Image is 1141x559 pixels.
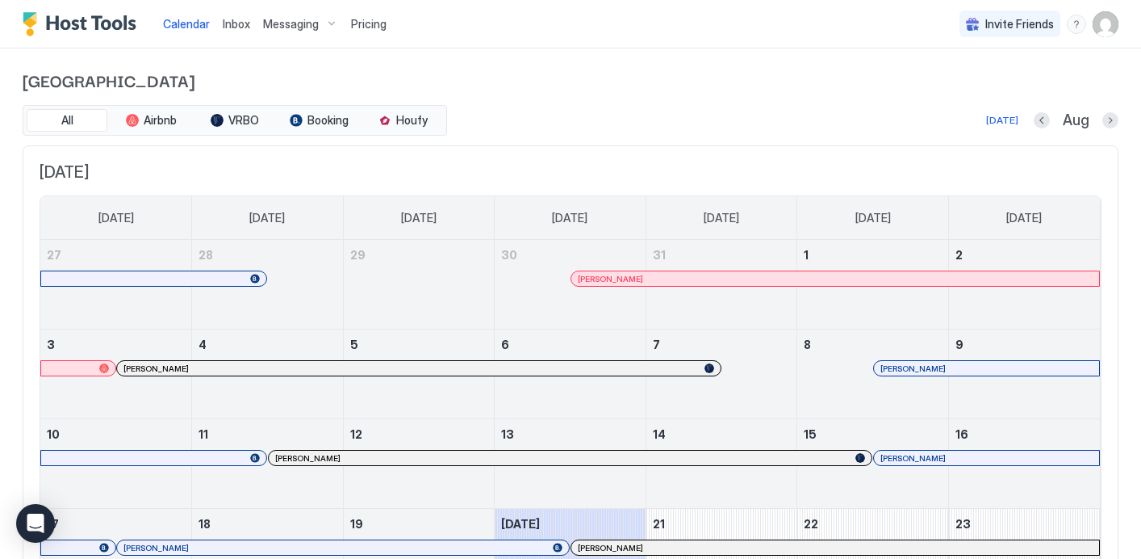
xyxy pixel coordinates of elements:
[495,419,646,449] a: August 13, 2025
[955,427,968,441] span: 16
[344,419,495,449] a: August 12, 2025
[40,330,192,419] td: August 3, 2025
[233,196,301,240] a: Monday
[1034,112,1050,128] button: Previous month
[1067,15,1086,34] div: menu
[23,68,1118,92] span: [GEOGRAPHIC_DATA]
[985,17,1054,32] span: Invite Friends
[192,509,343,539] a: August 18, 2025
[804,338,811,351] span: 8
[228,113,259,128] span: VRBO
[1102,112,1118,128] button: Next month
[653,338,660,351] span: 7
[646,240,797,270] a: July 31, 2025
[199,248,213,262] span: 28
[797,330,949,419] td: August 8, 2025
[501,427,514,441] span: 13
[344,509,495,539] a: August 19, 2025
[199,427,208,441] span: 11
[40,419,192,509] td: August 10, 2025
[163,17,210,31] span: Calendar
[40,240,191,270] a: July 27, 2025
[495,330,646,359] a: August 6, 2025
[16,504,55,543] div: Open Intercom Messenger
[396,113,428,128] span: Houfy
[40,240,192,330] td: July 27, 2025
[61,113,73,128] span: All
[653,517,665,531] span: 21
[223,15,250,32] a: Inbox
[23,12,144,36] a: Host Tools Logo
[948,419,1100,509] td: August 16, 2025
[578,274,643,284] span: [PERSON_NAME]
[653,427,666,441] span: 14
[27,109,107,132] button: All
[646,509,797,539] a: August 21, 2025
[23,105,447,136] div: tab-group
[123,543,562,553] div: [PERSON_NAME]
[552,211,587,225] span: [DATE]
[646,419,797,509] td: August 14, 2025
[163,15,210,32] a: Calendar
[880,453,1093,464] div: [PERSON_NAME]
[350,427,362,441] span: 12
[797,330,948,359] a: August 8, 2025
[223,17,250,31] span: Inbox
[144,113,177,128] span: Airbnb
[47,427,60,441] span: 10
[263,17,319,32] span: Messaging
[343,240,495,330] td: July 29, 2025
[501,338,509,351] span: 6
[646,330,797,359] a: August 7, 2025
[797,240,949,330] td: August 1, 2025
[501,248,517,262] span: 30
[984,111,1021,130] button: [DATE]
[646,419,797,449] a: August 14, 2025
[47,248,61,262] span: 27
[948,330,1100,419] td: August 9, 2025
[948,240,1100,330] td: August 2, 2025
[688,196,755,240] a: Thursday
[797,419,948,449] a: August 15, 2025
[192,419,343,449] a: August 11, 2025
[123,543,189,553] span: [PERSON_NAME]
[199,517,211,531] span: 18
[350,338,358,351] span: 5
[495,240,646,270] a: July 30, 2025
[495,330,646,419] td: August 6, 2025
[350,517,363,531] span: 19
[350,248,366,262] span: 29
[275,453,341,464] span: [PERSON_NAME]
[797,419,949,509] td: August 15, 2025
[362,109,443,132] button: Houfy
[955,338,963,351] span: 9
[578,543,643,553] span: [PERSON_NAME]
[955,517,971,531] span: 23
[949,240,1100,270] a: August 2, 2025
[578,274,1093,284] div: [PERSON_NAME]
[880,364,946,374] span: [PERSON_NAME]
[578,543,1093,553] div: [PERSON_NAME]
[1093,11,1118,37] div: User profile
[123,364,714,374] div: [PERSON_NAME]
[275,453,865,464] div: [PERSON_NAME]
[986,113,1018,128] div: [DATE]
[955,248,963,262] span: 2
[804,248,809,262] span: 1
[111,109,191,132] button: Airbnb
[804,427,817,441] span: 15
[344,240,495,270] a: July 29, 2025
[278,109,359,132] button: Booking
[1006,211,1042,225] span: [DATE]
[949,330,1100,359] a: August 9, 2025
[536,196,604,240] a: Wednesday
[192,240,344,330] td: July 28, 2025
[704,211,739,225] span: [DATE]
[192,419,344,509] td: August 11, 2025
[194,109,275,132] button: VRBO
[804,517,818,531] span: 22
[343,330,495,419] td: August 5, 2025
[40,509,191,539] a: August 17, 2025
[646,330,797,419] td: August 7, 2025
